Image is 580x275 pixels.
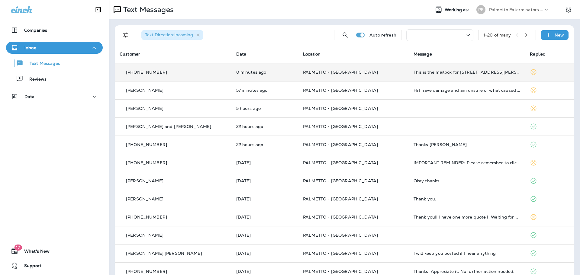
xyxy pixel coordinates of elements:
[145,32,193,37] span: Text Direction : Incoming
[126,215,167,219] p: [PHONE_NUMBER]
[236,269,294,274] p: Aug 18, 2025 10:00 AM
[236,124,294,129] p: Aug 19, 2025 03:26 PM
[236,251,294,256] p: Aug 18, 2025 11:04 AM
[236,106,294,111] p: Aug 20, 2025 08:47 AM
[6,245,103,257] button: 17What's New
[126,233,163,238] p: [PERSON_NAME]
[303,160,378,165] span: PALMETTO - [GEOGRAPHIC_DATA]
[303,214,378,220] span: PALMETTO - [GEOGRAPHIC_DATA]
[236,233,294,238] p: Aug 18, 2025 11:13 AM
[339,29,351,41] button: Search Messages
[236,160,294,165] p: Aug 19, 2025 09:13 AM
[23,77,47,82] p: Reviews
[236,88,294,93] p: Aug 20, 2025 01:07 PM
[6,72,103,85] button: Reviews
[6,24,103,36] button: Companies
[483,33,511,37] div: 1 - 20 of many
[303,51,321,57] span: Location
[414,215,520,219] div: Thank you!! I have one more quote I. Waiting for and will be in contact once I review their contr...
[126,178,163,183] p: [PERSON_NAME]
[14,245,22,251] span: 17
[303,69,378,75] span: PALMETTO - [GEOGRAPHIC_DATA]
[414,197,520,201] div: Thank you.
[414,160,520,165] div: IMPORTANT REMINDER: Please remember to click "Request Payment" in the Digs app once the job is do...
[303,269,378,274] span: PALMETTO - [GEOGRAPHIC_DATA]
[120,51,140,57] span: Customer
[414,269,520,274] div: Thanks. Appreciate it. No further action needed.
[303,178,378,184] span: PALMETTO - [GEOGRAPHIC_DATA]
[303,232,378,238] span: PALMETTO - [GEOGRAPHIC_DATA]
[24,28,47,33] p: Companies
[90,4,107,16] button: Collapse Sidebar
[303,88,378,93] span: PALMETTO - [GEOGRAPHIC_DATA]
[445,7,470,12] span: Working as:
[236,215,294,219] p: Aug 18, 2025 03:52 PM
[126,251,202,256] p: [PERSON_NAME] [PERSON_NAME]
[236,178,294,183] p: Aug 19, 2025 08:43 AM
[126,106,163,111] p: [PERSON_NAME]
[303,124,378,129] span: PALMETTO - [GEOGRAPHIC_DATA]
[414,70,520,75] div: This is the mailbox for 313 Wingo Way.
[126,88,163,93] p: [PERSON_NAME]
[303,251,378,256] span: PALMETTO - [GEOGRAPHIC_DATA]
[126,142,167,147] p: [PHONE_NUMBER]
[530,51,546,57] span: Replied
[121,5,174,14] p: Text Messages
[24,61,60,67] p: Text Messages
[476,5,485,14] div: PE
[126,269,167,274] p: [PHONE_NUMBER]
[414,51,432,57] span: Message
[6,260,103,272] button: Support
[236,70,294,75] p: Aug 20, 2025 02:04 PM
[489,7,543,12] p: Palmetto Exterminators LLC
[414,88,520,93] div: Hi I have damage and am unsure of what caused it. Can you take a look please
[303,196,378,202] span: PALMETTO - [GEOGRAPHIC_DATA]
[141,30,203,40] div: Text Direction:Incoming
[563,4,574,15] button: Settings
[414,142,520,147] div: Thanks Peter Rosenthal
[18,249,50,256] span: What's New
[18,263,41,270] span: Support
[126,70,167,75] p: [PHONE_NUMBER]
[24,94,35,99] p: Data
[120,29,132,41] button: Filters
[24,45,36,50] p: Inbox
[555,33,564,37] p: New
[303,106,378,111] span: PALMETTO - [GEOGRAPHIC_DATA]
[369,33,396,37] p: Auto refresh
[236,51,246,57] span: Date
[126,160,167,165] p: [PHONE_NUMBER]
[126,124,211,129] p: [PERSON_NAME] and [PERSON_NAME]
[6,91,103,103] button: Data
[6,42,103,54] button: Inbox
[126,197,163,201] p: [PERSON_NAME]
[236,197,294,201] p: Aug 19, 2025 08:04 AM
[6,57,103,69] button: Text Messages
[414,251,520,256] div: I will keep you posted if I hear anything
[303,142,378,147] span: PALMETTO - [GEOGRAPHIC_DATA]
[236,142,294,147] p: Aug 19, 2025 03:22 PM
[414,178,520,183] div: Okay thanks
